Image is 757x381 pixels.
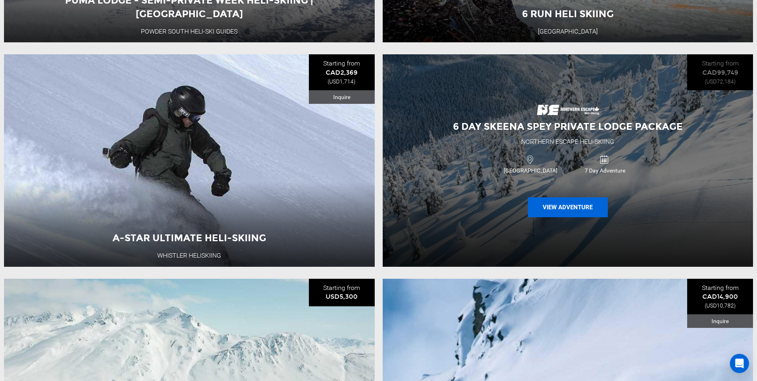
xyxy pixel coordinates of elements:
button: View Adventure [528,197,608,217]
div: Northern Escape Heli-Skiing [521,137,614,147]
span: 7 Day Adventure [568,167,642,175]
span: [GEOGRAPHIC_DATA] [494,167,568,175]
div: Open Intercom Messenger [730,354,749,373]
span: 6 Day Skeena Spey Private Lodge Package [453,121,683,132]
img: images [536,98,600,116]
